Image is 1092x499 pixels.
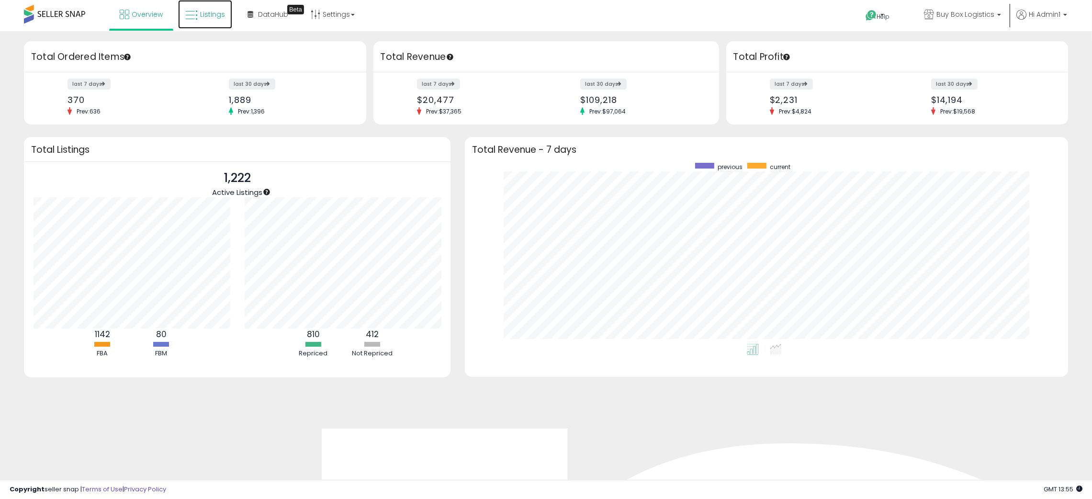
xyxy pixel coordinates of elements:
[580,95,702,105] div: $109,218
[132,10,163,19] span: Overview
[472,146,1061,153] h3: Total Revenue - 7 days
[72,107,105,115] span: Prev: 636
[931,79,978,90] label: last 30 days
[68,95,188,105] div: 370
[307,329,320,340] b: 810
[74,349,131,358] div: FBA
[782,53,791,61] div: Tooltip anchor
[858,2,909,31] a: Help
[68,79,111,90] label: last 7 days
[446,53,454,61] div: Tooltip anchor
[229,95,349,105] div: 1,889
[262,188,271,196] div: Tooltip anchor
[156,329,167,340] b: 80
[417,79,460,90] label: last 7 days
[580,79,627,90] label: last 30 days
[31,146,443,153] h3: Total Listings
[1029,10,1060,19] span: Hi Admin1
[931,95,1051,105] div: $14,194
[733,50,1061,64] h3: Total Profit
[212,169,262,187] p: 1,222
[229,79,275,90] label: last 30 days
[770,163,790,171] span: current
[95,329,110,340] b: 1142
[585,107,630,115] span: Prev: $97,064
[421,107,466,115] span: Prev: $37,365
[718,163,743,171] span: previous
[123,53,132,61] div: Tooltip anchor
[200,10,225,19] span: Listings
[877,12,890,21] span: Help
[366,329,379,340] b: 412
[258,10,288,19] span: DataHub
[287,5,304,14] div: Tooltip anchor
[212,187,262,197] span: Active Listings
[284,349,342,358] div: Repriced
[770,95,890,105] div: $2,231
[1016,10,1067,31] a: Hi Admin1
[417,95,539,105] div: $20,477
[133,349,190,358] div: FBM
[865,10,877,22] i: Get Help
[935,107,980,115] span: Prev: $19,568
[770,79,813,90] label: last 7 days
[343,349,401,358] div: Not Repriced
[233,107,270,115] span: Prev: 1,396
[31,50,359,64] h3: Total Ordered Items
[381,50,712,64] h3: Total Revenue
[774,107,816,115] span: Prev: $4,824
[936,10,994,19] span: Buy Box Logistics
